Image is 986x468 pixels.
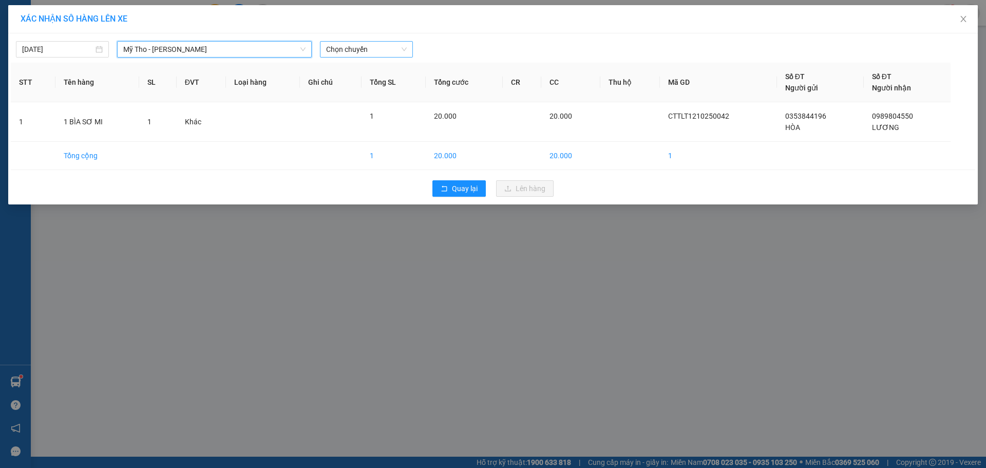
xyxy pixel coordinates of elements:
[426,142,502,170] td: 20.000
[503,63,541,102] th: CR
[785,112,826,120] span: 0353844196
[55,63,139,102] th: Tên hàng
[496,180,554,197] button: uploadLên hàng
[785,123,800,132] span: HÒA
[21,14,127,24] span: XÁC NHẬN SỐ HÀNG LÊN XE
[55,142,139,170] td: Tổng cộng
[147,118,151,126] span: 1
[541,142,600,170] td: 20.000
[326,42,407,57] span: Chọn chuyến
[426,63,502,102] th: Tổng cước
[22,44,93,55] input: 12/10/2025
[300,63,362,102] th: Ghi chú
[11,63,55,102] th: STT
[660,63,777,102] th: Mã GD
[872,72,892,81] span: Số ĐT
[785,84,818,92] span: Người gửi
[300,46,306,52] span: down
[668,112,729,120] span: CTTLT1210250042
[541,63,600,102] th: CC
[434,112,457,120] span: 20.000
[949,5,978,34] button: Close
[441,185,448,193] span: rollback
[785,72,805,81] span: Số ĐT
[362,63,426,102] th: Tổng SL
[660,142,777,170] td: 1
[872,123,899,132] span: LƯƠNG
[549,112,572,120] span: 20.000
[226,63,299,102] th: Loại hàng
[370,112,374,120] span: 1
[177,102,226,142] td: Khác
[177,63,226,102] th: ĐVT
[872,84,911,92] span: Người nhận
[55,102,139,142] td: 1 BÌA SƠ MI
[6,73,229,101] div: [PERSON_NAME]
[959,15,968,23] span: close
[123,42,306,57] span: Mỹ Tho - Hồ Chí Minh
[48,49,187,67] text: CTTLT1210250042
[600,63,660,102] th: Thu hộ
[139,63,176,102] th: SL
[11,102,55,142] td: 1
[872,112,913,120] span: 0989804550
[362,142,426,170] td: 1
[432,180,486,197] button: rollbackQuay lại
[452,183,478,194] span: Quay lại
